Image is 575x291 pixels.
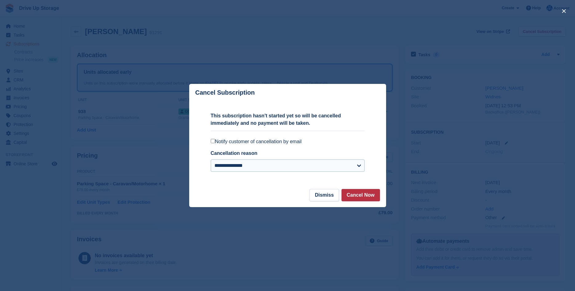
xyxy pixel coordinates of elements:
[195,89,255,96] p: Cancel Subscription
[309,189,339,201] button: Dismiss
[211,139,365,145] label: Notify customer of cancellation by email
[211,151,258,156] label: Cancellation reason
[211,112,365,127] p: This subscription hasn't started yet so will be cancelled immediately and no payment will be taken.
[211,139,215,143] input: Notify customer of cancellation by email
[559,6,569,16] button: close
[341,189,380,201] button: Cancel Now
